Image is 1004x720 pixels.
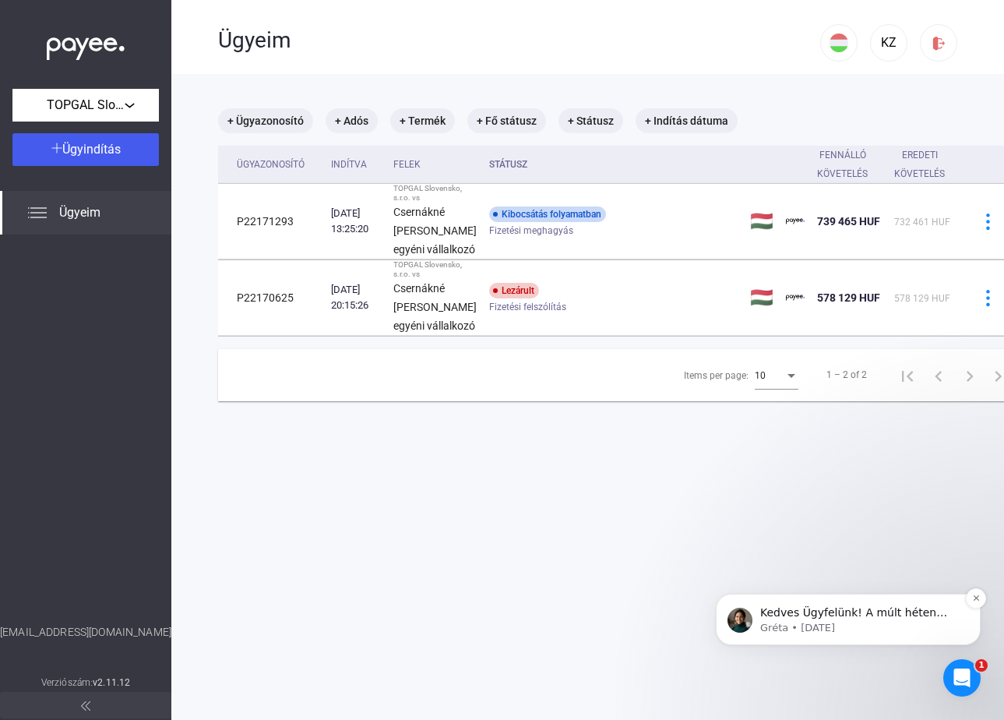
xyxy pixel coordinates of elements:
span: 578 129 HUF [894,293,950,304]
div: Felek [393,155,421,174]
div: Felek [393,155,477,174]
img: logout-red [931,35,947,51]
th: Státusz [483,146,744,184]
mat-chip: + Ügyazonosító [218,108,313,133]
img: payee-logo [786,212,805,231]
div: TOPGAL Slovensko, s.r.o. vs [393,260,477,279]
strong: v2.11.12 [93,677,130,688]
mat-select: Items per page: [755,365,798,384]
div: Fennálló követelés [817,146,882,183]
div: [DATE] 20:15:26 [331,282,381,313]
span: TOPGAL Slovensko, s.r.o. [47,96,125,115]
button: Previous page [923,359,954,390]
div: [DATE] 13:25:20 [331,206,381,237]
iframe: Intercom notifications message [692,561,1004,678]
img: arrow-double-left-grey.svg [81,701,90,711]
div: Eredeti követelés [894,146,959,183]
div: Items per page: [684,366,749,385]
img: white-payee-white-dot.svg [47,29,125,61]
mat-chip: + Indítás dátuma [636,108,738,133]
span: Ügyeim [59,203,100,222]
div: KZ [875,34,902,52]
div: Eredeti követelés [894,146,945,183]
img: HU [830,34,848,52]
mat-chip: + Adós [326,108,378,133]
span: 1 [975,659,988,672]
button: logout-red [920,24,957,62]
div: 1 – 2 of 2 [826,365,867,384]
mat-chip: + Státusz [558,108,623,133]
div: Ügyeim [218,27,820,54]
img: more-blue [980,290,996,306]
button: Ügyindítás [12,133,159,166]
button: TOPGAL Slovensko, s.r.o. [12,89,159,122]
img: list.svg [28,203,47,222]
img: plus-white.svg [51,143,62,154]
span: 732 461 HUF [894,217,950,228]
div: Ügyazonosító [237,155,319,174]
td: 🇭🇺 [744,184,780,259]
span: Kedves Ügyfelünk! A múlt héten beadtuk az FMH kérelmet és a mai nap folyamán frissítettük az ügy ... [68,45,258,182]
div: Indítva [331,155,367,174]
iframe: Intercom live chat [943,659,981,697]
button: HU [820,24,858,62]
img: payee-logo [786,288,805,307]
strong: Csernákné [PERSON_NAME] egyéni vállalkozó [393,206,477,256]
mat-chip: + Termék [390,108,455,133]
div: Lezárult [489,283,539,298]
div: Ügyazonosító [237,155,305,174]
div: Indítva [331,155,381,174]
div: TOPGAL Slovensko, s.r.o. vs [393,184,477,203]
td: P22170625 [218,260,325,336]
span: Fizetési felszólítás [489,298,566,316]
td: P22171293 [218,184,325,259]
button: more-blue [971,205,1004,238]
button: KZ [870,24,907,62]
button: First page [892,359,923,390]
div: Kibocsátás folyamatban [489,206,606,222]
span: 10 [755,370,766,381]
img: more-blue [980,214,996,230]
span: 578 129 HUF [817,291,880,304]
span: Fizetési meghagyás [489,221,573,240]
span: Ügyindítás [62,142,121,157]
button: Dismiss notification [273,27,294,48]
span: 739 465 HUF [817,215,880,228]
td: 🇭🇺 [744,260,780,336]
strong: Csernákné [PERSON_NAME] egyéni vállalkozó [393,282,477,332]
button: more-blue [971,281,1004,314]
div: Fennálló követelés [817,146,868,183]
p: Message from Gréta, sent 2w ago [68,60,269,74]
mat-chip: + Fő státusz [467,108,546,133]
button: Next page [954,359,985,390]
